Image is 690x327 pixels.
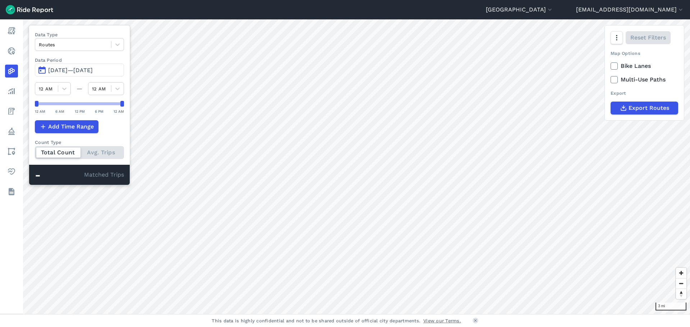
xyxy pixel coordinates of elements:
[655,303,686,310] div: 3 mi
[48,67,93,74] span: [DATE]—[DATE]
[35,57,124,64] label: Data Period
[5,145,18,158] a: Areas
[611,102,678,115] button: Export Routes
[35,139,124,146] div: Count Type
[626,31,671,44] button: Reset Filters
[29,165,130,185] div: Matched Trips
[5,125,18,138] a: Policy
[35,120,98,133] button: Add Time Range
[611,90,678,97] div: Export
[6,5,53,14] img: Ride Report
[35,108,45,115] div: 12 AM
[35,170,84,180] div: -
[114,108,124,115] div: 12 AM
[35,64,124,76] button: [DATE]—[DATE]
[676,278,686,289] button: Zoom out
[5,85,18,98] a: Analyze
[629,104,669,112] span: Export Routes
[423,317,461,324] a: View our Terms.
[611,62,678,70] label: Bike Lanes
[35,31,124,38] label: Data Type
[5,165,18,178] a: Health
[611,50,678,57] div: Map Options
[676,289,686,299] button: Reset bearing to north
[576,5,684,14] button: [EMAIL_ADDRESS][DOMAIN_NAME]
[5,24,18,37] a: Report
[48,122,94,131] span: Add Time Range
[55,108,64,115] div: 6 AM
[5,185,18,198] a: Datasets
[676,268,686,278] button: Zoom in
[5,45,18,57] a: Realtime
[23,19,690,314] canvas: Map
[630,33,666,42] span: Reset Filters
[611,75,678,84] label: Multi-Use Paths
[486,5,553,14] button: [GEOGRAPHIC_DATA]
[95,108,103,115] div: 6 PM
[5,105,18,118] a: Fees
[5,65,18,78] a: Heatmaps
[75,108,85,115] div: 12 PM
[71,84,88,93] div: —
